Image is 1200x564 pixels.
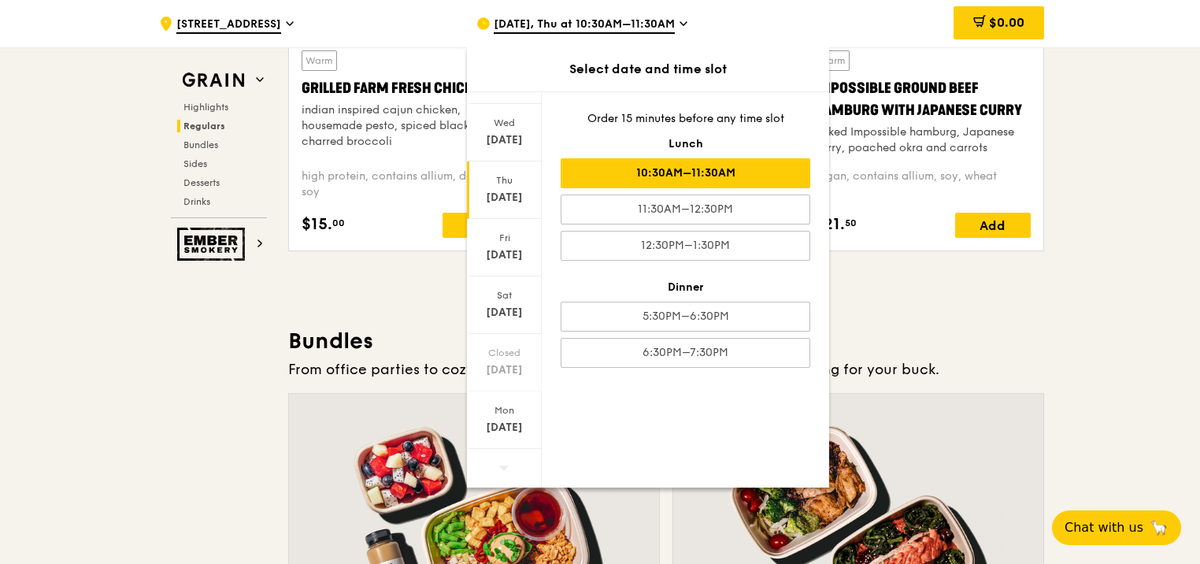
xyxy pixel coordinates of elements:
div: [DATE] [469,190,539,206]
div: [DATE] [469,305,539,321]
div: Add [955,213,1031,238]
div: Warm [814,50,850,71]
div: From office parties to cozy gatherings at home, get more meals and more bang for your buck. [288,358,1044,380]
span: 🦙 [1150,518,1169,537]
div: Fri [469,232,539,244]
div: 6:30PM–7:30PM [561,338,810,368]
span: Chat with us [1065,518,1143,537]
span: Drinks [183,196,210,207]
span: Highlights [183,102,228,113]
div: Grilled Farm Fresh Chicken [302,77,518,99]
div: vegan, contains allium, soy, wheat [814,169,1031,200]
span: 50 [845,217,857,229]
div: Impossible Ground Beef Hamburg with Japanese Curry [814,77,1031,121]
div: indian inspired cajun chicken, housemade pesto, spiced black rice, charred broccoli [302,102,518,150]
span: Regulars [183,121,225,132]
div: high protein, contains allium, dairy, nuts, soy [302,169,518,200]
span: [STREET_ADDRESS] [176,17,281,34]
div: Mon [469,404,539,417]
div: Wed [469,117,539,129]
span: 00 [332,217,345,229]
div: Warm [302,50,337,71]
div: [DATE] [469,247,539,263]
div: 11:30AM–12:30PM [561,195,810,224]
span: Bundles [183,139,218,150]
div: Select date and time slot [467,60,829,79]
span: Desserts [183,177,220,188]
div: Sat [469,289,539,302]
span: [DATE], Thu at 10:30AM–11:30AM [494,17,675,34]
div: Dinner [561,280,810,295]
div: Thu [469,174,539,187]
div: Closed [469,347,539,359]
div: 5:30PM–6:30PM [561,302,810,332]
span: $0.00 [989,15,1024,30]
img: Ember Smokery web logo [177,228,250,261]
span: $15. [302,213,332,236]
div: [DATE] [469,132,539,148]
div: Order 15 minutes before any time slot [561,111,810,127]
div: baked Impossible hamburg, Japanese curry, poached okra and carrots [814,124,1031,156]
div: Lunch [561,136,810,152]
div: 10:30AM–11:30AM [561,158,810,188]
div: [DATE] [469,420,539,436]
span: Sides [183,158,207,169]
button: Chat with us🦙 [1052,510,1181,545]
div: Add [443,213,518,238]
div: [DATE] [469,362,539,378]
img: Grain web logo [177,66,250,95]
h3: Bundles [288,327,1044,355]
div: 12:30PM–1:30PM [561,231,810,261]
